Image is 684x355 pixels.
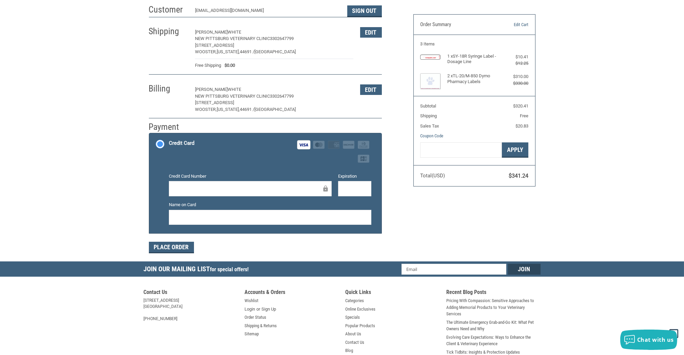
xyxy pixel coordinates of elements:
div: $330.00 [501,80,528,87]
span: [US_STATE], [217,49,240,54]
span: [PERSON_NAME] [195,87,228,92]
a: Specials [345,314,360,321]
span: Free [520,113,528,118]
h4: 1 x SY-18R Syringe Label - Dosage Line [447,54,500,65]
button: Sign Out [347,5,382,17]
a: Evolving Care Expectations: Ways to Enhance the Client & Veterinary Experience [446,334,541,347]
span: [STREET_ADDRESS] [195,100,234,105]
div: $10.41 [501,54,528,60]
address: [STREET_ADDRESS] [GEOGRAPHIC_DATA] [PHONE_NUMBER] [144,297,238,322]
span: for special offers! [210,266,249,273]
h5: Quick Links [345,289,439,297]
a: Popular Products [345,322,375,329]
span: [PERSON_NAME] [195,29,228,35]
a: Login [245,306,255,313]
a: About Us [345,331,361,337]
span: 3302647799 [270,94,294,99]
button: Edit [360,27,382,38]
span: WHITE [228,29,241,35]
span: $320.41 [513,103,528,109]
h4: 2 x TL-20/M-850 Dymo Pharmacy Labels [447,73,500,84]
a: Contact Us [345,339,364,346]
span: WHITE [228,87,241,92]
span: Free Shipping [195,62,221,69]
button: Chat with us [620,330,677,350]
h5: Contact Us [144,289,238,297]
button: Apply [502,142,528,158]
div: $12.25 [501,60,528,67]
input: Email [402,264,506,275]
a: Shipping & Returns [245,322,277,329]
h3: Order Summary [420,21,494,28]
a: Order Status [245,314,266,321]
h2: Shipping [149,26,189,37]
span: $0.00 [221,62,235,69]
span: 44691 / [240,49,254,54]
span: [STREET_ADDRESS] [195,43,234,48]
span: Subtotal [420,103,436,109]
a: Wishlist [245,297,258,304]
div: Credit Card [169,138,194,149]
h2: Payment [149,121,189,133]
button: Edit [360,84,382,95]
h5: Join Our Mailing List [144,261,252,279]
div: $310.00 [501,73,528,80]
label: Expiration [338,173,371,180]
h2: Billing [149,83,189,94]
input: Join [508,264,541,275]
a: Pricing With Compassion: Sensitive Approaches to Adding Memorial Products to Your Veterinary Serv... [446,297,541,317]
a: Blog [345,347,353,354]
a: Categories [345,297,364,304]
a: Online Exclusives [345,306,375,313]
span: 3302647799 [270,36,294,41]
span: [US_STATE], [217,107,240,112]
input: Gift Certificate or Coupon Code [420,142,502,158]
button: Place Order [149,242,194,253]
span: [GEOGRAPHIC_DATA] [254,107,296,112]
label: Name on Card [169,201,371,208]
span: Sales Tax [420,123,439,129]
div: [EMAIL_ADDRESS][DOMAIN_NAME] [195,7,340,17]
span: [GEOGRAPHIC_DATA] [254,49,296,54]
a: Coupon Code [420,133,443,138]
h5: Accounts & Orders [245,289,339,297]
a: Sign Up [261,306,276,313]
span: NEW PITTSBURG VETERINARY CLINIC [195,94,270,99]
span: Shipping [420,113,437,118]
a: Edit Cart [494,21,528,28]
h3: 3 Items [420,41,528,47]
span: $20.83 [515,123,528,129]
h5: Recent Blog Posts [446,289,541,297]
span: WOOSTER, [195,107,217,112]
span: Total (USD) [420,173,445,179]
span: $341.24 [509,173,528,179]
a: The Ultimate Emergency Grab-and-Go Kit: What Pet Owners Need and Why [446,319,541,332]
span: 44691 / [240,107,254,112]
span: NEW PITTSBURG VETERINARY CLINIC [195,36,270,41]
a: Sitemap [245,331,259,337]
span: WOOSTER, [195,49,217,54]
span: or [252,306,264,313]
span: Chat with us [637,336,674,343]
label: Credit Card Number [169,173,332,180]
h2: Customer [149,4,189,15]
